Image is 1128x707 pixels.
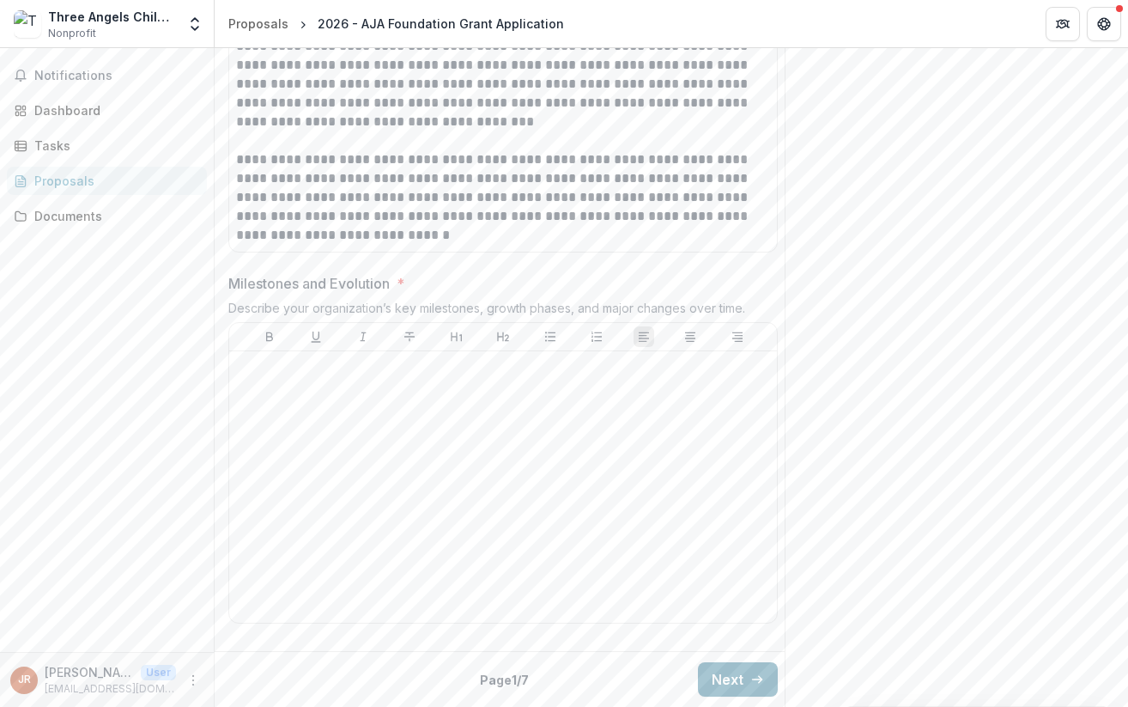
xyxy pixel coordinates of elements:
button: Heading 1 [446,326,467,347]
p: Milestones and Evolution [228,273,390,294]
button: Align Right [727,326,748,347]
button: Open entity switcher [183,7,207,41]
button: Align Left [634,326,654,347]
p: [EMAIL_ADDRESS][DOMAIN_NAME] [45,681,176,697]
button: Align Center [680,326,700,347]
div: Three Angels Children's Relief, Inc. [48,8,176,26]
button: Heading 2 [493,326,513,347]
p: [PERSON_NAME] [45,663,134,681]
a: Dashboard [7,96,207,125]
img: Three Angels Children's Relief, Inc. [14,10,41,38]
button: Underline [306,326,326,347]
a: Proposals [7,167,207,195]
button: Italicize [353,326,373,347]
div: Tasks [34,137,193,155]
p: User [141,665,176,680]
nav: breadcrumb [221,11,571,36]
div: Documents [34,207,193,225]
div: 2026 - AJA Foundation Grant Application [318,15,564,33]
div: Proposals [34,172,193,190]
span: Notifications [34,69,200,83]
div: Proposals [228,15,288,33]
button: Ordered List [586,326,607,347]
button: Strike [399,326,420,347]
a: Documents [7,202,207,230]
button: Bold [259,326,280,347]
span: Nonprofit [48,26,96,41]
a: Proposals [221,11,295,36]
div: Dashboard [34,101,193,119]
p: Page 1 / 7 [480,671,529,689]
button: Get Help [1087,7,1121,41]
a: Tasks [7,131,207,160]
div: Describe your organization’s key milestones, growth phases, and major changes over time. [228,301,778,322]
button: Notifications [7,62,207,89]
button: Next [698,662,778,697]
button: Partners [1046,7,1080,41]
button: Bullet List [540,326,561,347]
button: More [183,670,203,691]
div: Jane Rouse [18,674,31,686]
